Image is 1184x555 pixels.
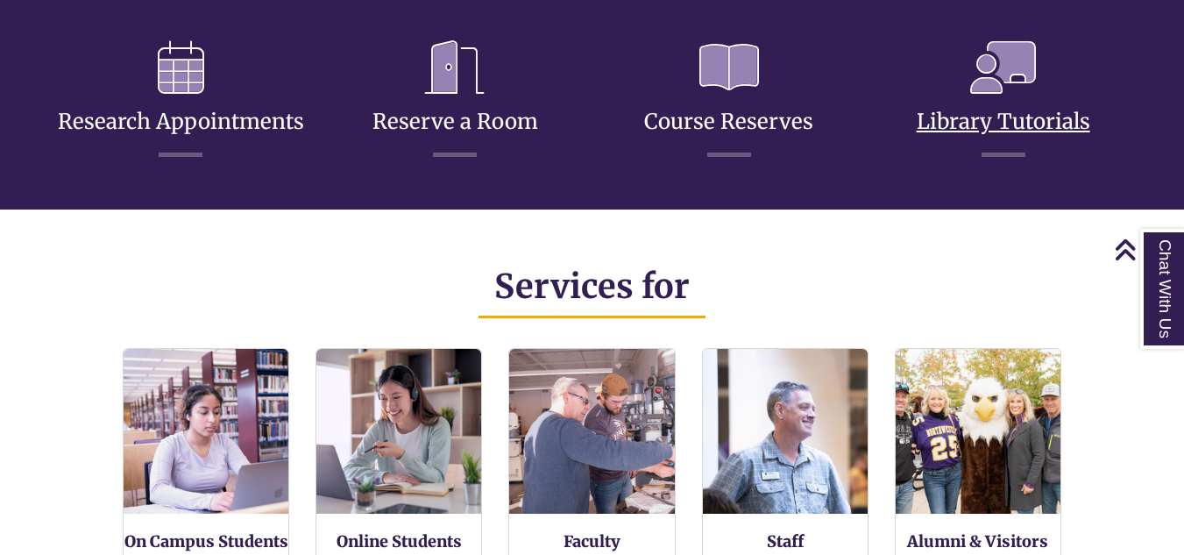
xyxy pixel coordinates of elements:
img: Alumni and Visitors Services [896,349,1060,514]
a: Library Tutorials [917,66,1090,135]
a: Research Appointments [58,66,304,135]
a: Alumni & Visitors [907,531,1048,551]
a: Reserve a Room [372,66,538,135]
a: Staff [767,531,804,551]
span: Services for [494,266,690,307]
a: Online Students [337,531,462,551]
a: Faculty [564,531,620,551]
img: On Campus Students Services [124,349,288,514]
img: Staff Services [703,349,868,514]
img: Faculty Resources [509,349,674,514]
img: Online Students Services [316,349,481,514]
a: Course Reserves [644,66,813,135]
a: On Campus Students [124,531,288,551]
a: Back to Top [1114,238,1180,261]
